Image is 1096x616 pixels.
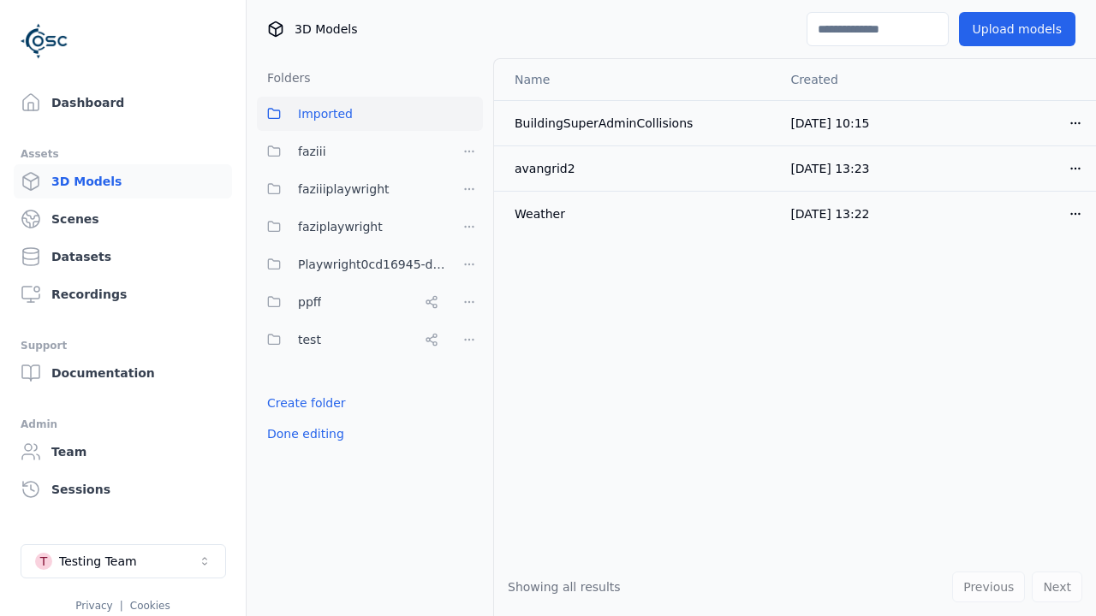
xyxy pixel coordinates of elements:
span: [DATE] 13:23 [790,162,869,175]
span: Playwright0cd16945-d24c-45f9-a8ba-c74193e3fd84 [298,254,445,275]
button: ppff [257,285,445,319]
div: BuildingSuperAdminCollisions [515,115,763,132]
a: Dashboard [14,86,232,120]
div: Weather [515,205,763,222]
button: faziplaywright [257,210,445,244]
th: Name [494,59,777,100]
button: faziiiplaywright [257,172,445,206]
button: Create folder [257,388,356,418]
img: Logo [21,17,68,65]
a: Sessions [14,472,232,506]
span: faziii [298,141,326,162]
span: | [120,600,123,612]
span: Showing all results [508,580,621,594]
span: ppff [298,292,321,312]
a: Team [14,435,232,469]
a: Documentation [14,356,232,390]
span: test [298,329,321,350]
div: Testing Team [59,553,137,570]
a: Create folder [267,394,346,412]
span: faziplaywright [298,216,383,237]
a: Recordings [14,277,232,311]
div: Support [21,335,225,356]
th: Created [777,59,937,100]
h3: Folders [257,69,311,86]
button: Playwright0cd16945-d24c-45f9-a8ba-c74193e3fd84 [257,247,445,281]
span: faziiiplaywright [298,179,390,199]
div: T [35,553,52,570]
button: faziii [257,134,445,169]
button: test [257,323,445,357]
a: Datasets [14,240,232,274]
button: Done editing [257,418,354,449]
div: Assets [21,144,225,164]
span: [DATE] 13:22 [790,207,869,221]
a: Cookies [130,600,170,612]
span: 3D Models [295,21,357,38]
a: Scenes [14,202,232,236]
a: 3D Models [14,164,232,198]
a: Privacy [75,600,112,612]
div: avangrid2 [515,160,763,177]
button: Upload models [959,12,1075,46]
span: [DATE] 10:15 [790,116,869,130]
button: Select a workspace [21,544,226,578]
span: Imported [298,104,353,124]
button: Imported [257,97,483,131]
div: Admin [21,414,225,435]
